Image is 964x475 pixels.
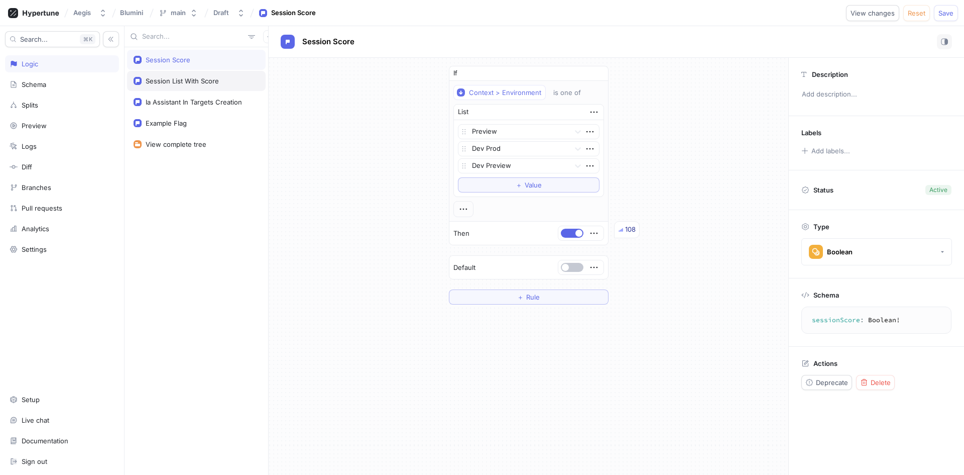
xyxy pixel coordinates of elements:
button: Search...K [5,31,100,47]
p: Schema [813,291,839,299]
div: main [171,9,186,17]
span: Value [525,182,542,188]
div: Session Score [146,56,190,64]
div: Logs [22,142,37,150]
div: 108 [625,225,636,235]
button: ＋Rule [449,290,609,305]
button: Draft [209,5,249,21]
div: Session List With Score [146,77,219,85]
div: Boolean [827,248,853,256]
div: Aegis [73,9,91,17]
span: Session Score [302,38,354,46]
button: Aegis [69,5,111,21]
button: is one of [549,85,595,100]
div: K [80,34,95,44]
span: Blumini [120,9,143,16]
div: Example Flag [146,119,187,127]
span: View changes [851,10,895,16]
span: Reset [908,10,925,16]
button: Deprecate [801,375,852,390]
div: Branches [22,183,51,192]
div: View complete tree [146,140,206,148]
button: Delete [856,375,895,390]
button: Reset [903,5,930,21]
div: Draft [213,9,229,17]
p: Default [453,263,475,273]
div: Settings [22,245,47,253]
span: Search... [20,36,48,42]
p: Type [813,223,829,231]
span: Rule [526,294,540,300]
div: Session Score [271,8,316,18]
div: List [458,107,468,117]
div: Context > Environment [469,88,541,97]
button: View changes [846,5,899,21]
div: Logic [22,60,38,68]
span: ＋ [516,182,522,188]
p: Status [813,183,833,197]
div: Analytics [22,225,49,233]
button: Add labels... [798,144,853,157]
button: ＋Value [458,177,599,193]
div: Setup [22,396,40,404]
p: Add description... [797,86,955,103]
div: Splits [22,101,38,109]
p: Then [453,229,469,239]
div: Documentation [22,437,68,445]
div: Ia Assistant In Targets Creation [146,98,242,106]
span: Deprecate [816,379,848,386]
div: Preview [22,122,47,130]
span: Save [938,10,953,16]
div: Sign out [22,457,47,465]
p: Labels [801,129,821,137]
div: Diff [22,163,32,171]
button: Boolean [801,238,952,265]
div: is one of [553,88,581,97]
p: If [453,68,457,78]
div: Active [929,185,947,195]
a: Documentation [5,432,119,449]
button: main [155,5,202,21]
button: Context > Environment [453,85,546,100]
span: Delete [871,379,891,386]
div: Live chat [22,416,49,424]
textarea: sessionScore: Boolean! [806,311,947,329]
input: Search... [142,32,244,42]
p: Actions [813,359,837,367]
span: ＋ [517,294,524,300]
button: Save [934,5,958,21]
p: Description [812,70,848,78]
div: Pull requests [22,204,62,212]
div: Schema [22,80,46,88]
